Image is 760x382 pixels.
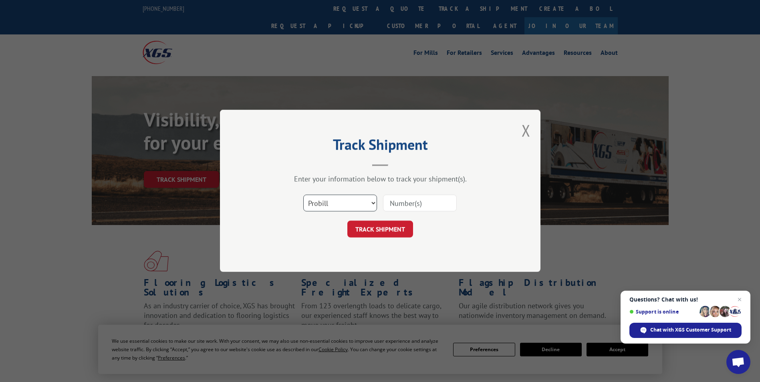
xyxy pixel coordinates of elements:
[260,139,500,154] h2: Track Shipment
[383,195,457,212] input: Number(s)
[726,350,750,374] div: Open chat
[735,295,744,304] span: Close chat
[629,323,742,338] div: Chat with XGS Customer Support
[260,175,500,184] div: Enter your information below to track your shipment(s).
[347,221,413,238] button: TRACK SHIPMENT
[522,120,530,141] button: Close modal
[629,296,742,303] span: Questions? Chat with us!
[650,326,731,334] span: Chat with XGS Customer Support
[629,309,697,315] span: Support is online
